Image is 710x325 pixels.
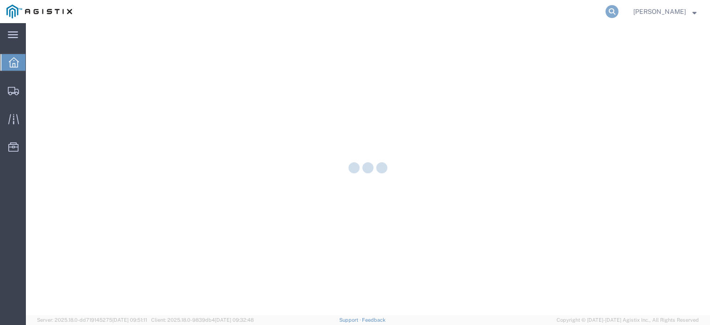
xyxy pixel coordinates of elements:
[151,317,254,323] span: Client: 2025.18.0-9839db4
[633,6,686,17] span: Jesse Jordan
[362,317,386,323] a: Feedback
[339,317,362,323] a: Support
[112,317,147,323] span: [DATE] 09:51:11
[6,5,72,18] img: logo
[37,317,147,323] span: Server: 2025.18.0-dd719145275
[633,6,697,17] button: [PERSON_NAME]
[557,316,699,324] span: Copyright © [DATE]-[DATE] Agistix Inc., All Rights Reserved
[215,317,254,323] span: [DATE] 09:32:48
